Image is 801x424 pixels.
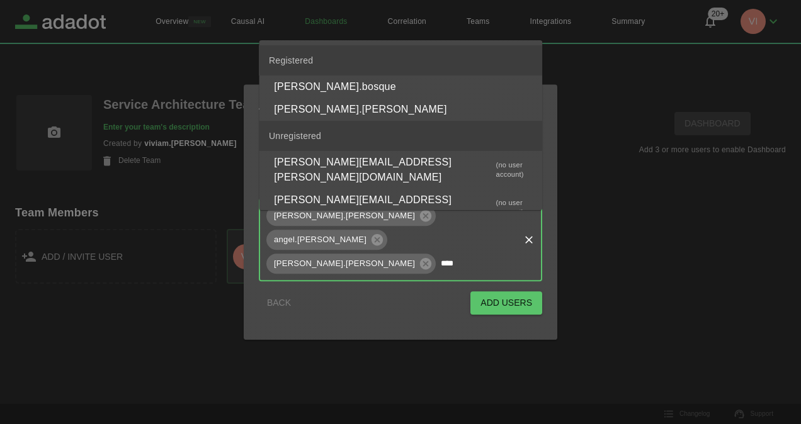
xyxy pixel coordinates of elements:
[520,231,538,248] button: Clear
[254,135,370,181] button: Select users to add
[266,254,436,274] div: [PERSON_NAME].[PERSON_NAME]
[496,160,533,180] p: (no user account)
[259,45,542,75] div: Registered
[496,198,533,218] p: (no user account)
[259,121,542,151] div: Unregistered
[274,155,496,185] p: [PERSON_NAME][EMAIL_ADDRESS][PERSON_NAME][DOMAIN_NAME]
[470,291,542,315] button: Add Users
[274,192,496,223] p: [PERSON_NAME][EMAIL_ADDRESS][PERSON_NAME][DOMAIN_NAME]
[274,102,446,117] p: [PERSON_NAME].[PERSON_NAME]
[266,206,436,226] div: [PERSON_NAME].[PERSON_NAME]
[274,79,396,94] p: [PERSON_NAME].bosque
[266,230,387,250] div: angel.[PERSON_NAME]
[266,234,374,246] span: angel.[PERSON_NAME]
[266,258,423,270] span: [PERSON_NAME].[PERSON_NAME]
[266,210,423,222] span: [PERSON_NAME].[PERSON_NAME]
